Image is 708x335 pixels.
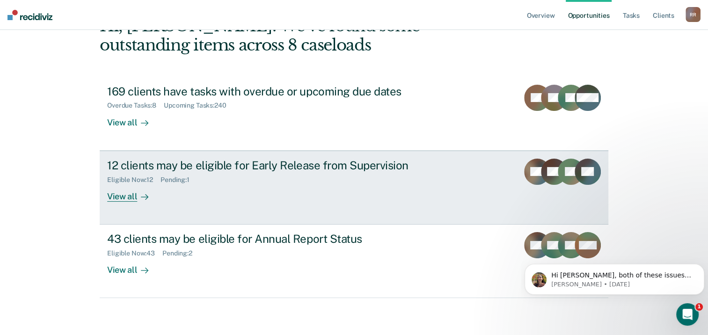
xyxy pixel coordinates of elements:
[100,77,608,151] a: 169 clients have tasks with overdue or upcoming due datesOverdue Tasks:8Upcoming Tasks:240View all
[521,244,708,310] iframe: Intercom notifications message
[161,176,197,184] div: Pending : 1
[107,102,164,109] div: Overdue Tasks : 8
[107,109,160,128] div: View all
[100,16,506,55] div: Hi, [PERSON_NAME]. We’ve found some outstanding items across 8 caseloads
[686,7,701,22] button: RR
[162,249,200,257] div: Pending : 2
[107,257,160,276] div: View all
[107,232,436,246] div: 43 clients may be eligible for Annual Report Status
[107,249,162,257] div: Eligible Now : 43
[676,303,699,326] iframe: Intercom live chat
[686,7,701,22] div: R R
[100,225,608,298] a: 43 clients may be eligible for Annual Report StatusEligible Now:43Pending:2View all
[695,303,703,311] span: 1
[107,176,161,184] div: Eligible Now : 12
[100,151,608,225] a: 12 clients may be eligible for Early Release from SupervisionEligible Now:12Pending:1View all
[107,85,436,98] div: 169 clients have tasks with overdue or upcoming due dates
[107,159,436,172] div: 12 clients may be eligible for Early Release from Supervision
[107,183,160,202] div: View all
[164,102,234,109] div: Upcoming Tasks : 240
[7,10,52,20] img: Recidiviz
